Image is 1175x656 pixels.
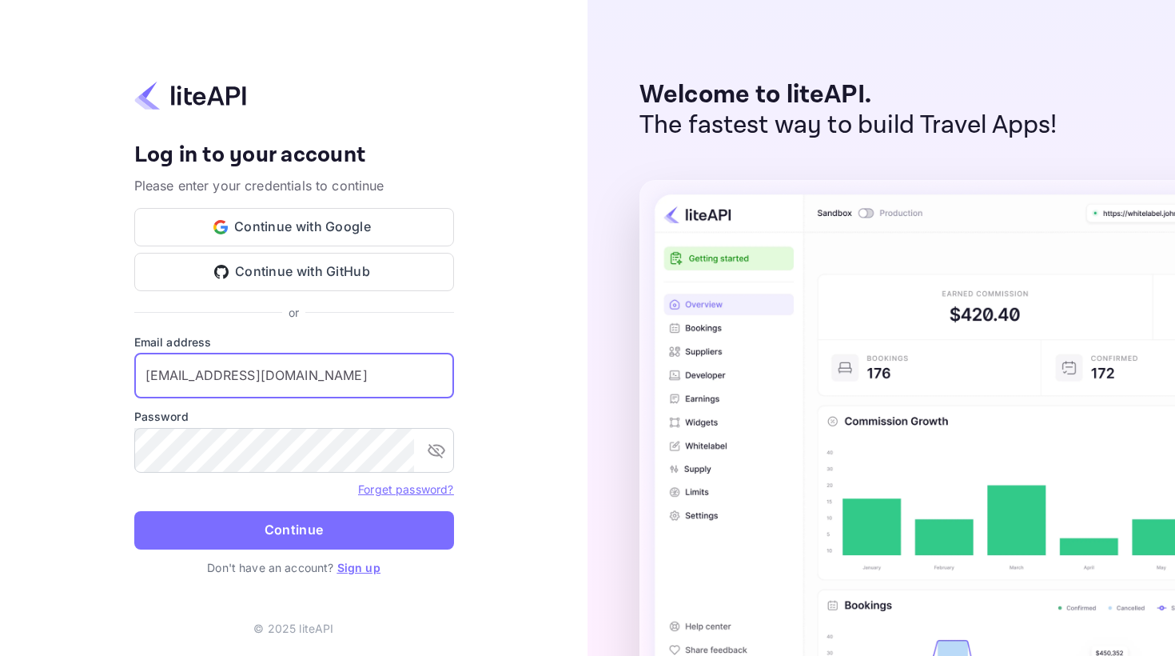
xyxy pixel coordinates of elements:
p: or [289,304,299,321]
label: Password [134,408,454,425]
a: Sign up [337,561,380,574]
label: Email address [134,334,454,350]
p: The fastest way to build Travel Apps! [639,110,1057,141]
p: Please enter your credentials to continue [134,176,454,195]
button: toggle password visibility [420,434,452,466]
button: Continue with GitHub [134,253,454,291]
button: Continue with Google [134,208,454,246]
p: Don't have an account? [134,559,454,576]
input: Enter your email address [134,354,454,398]
a: Forget password? [358,482,453,496]
h4: Log in to your account [134,142,454,170]
button: Continue [134,511,454,550]
img: liteapi [134,80,246,111]
p: Welcome to liteAPI. [639,80,1057,110]
a: Forget password? [358,481,453,497]
p: © 2025 liteAPI [253,620,333,637]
